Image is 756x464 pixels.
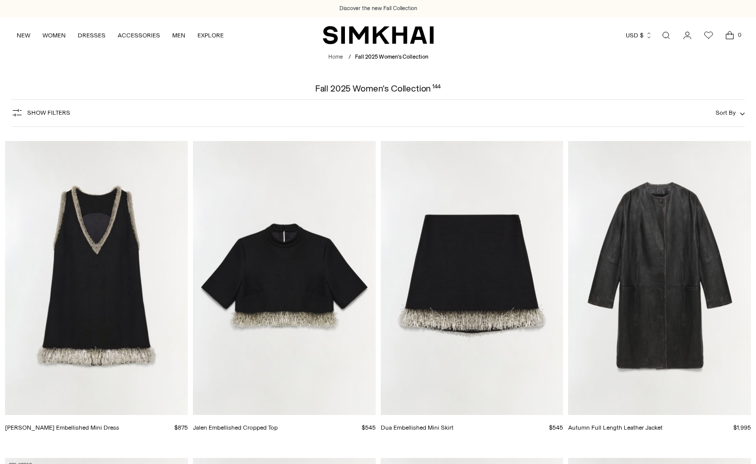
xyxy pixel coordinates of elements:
[17,24,30,47] a: NEW
[5,424,119,431] a: [PERSON_NAME] Embellished Mini Dress
[27,109,70,116] span: Show Filters
[381,424,453,431] a: Dua Embellished Mini Skirt
[78,24,106,47] a: DRESSES
[5,141,188,415] a: Darcy Embellished Mini Dress
[197,24,224,47] a: EXPLORE
[716,109,736,116] span: Sort By
[362,424,376,431] span: $545
[656,25,676,45] a: Open search modal
[328,53,428,62] nav: breadcrumbs
[42,24,66,47] a: WOMEN
[193,424,278,431] a: Jalen Embellished Cropped Top
[355,54,428,60] span: Fall 2025 Women's Collection
[626,24,652,47] button: USD $
[716,107,745,118] button: Sort By
[339,5,417,13] a: Discover the new Fall Collection
[733,424,751,431] span: $1,995
[720,25,740,45] a: Open cart modal
[735,30,744,39] span: 0
[698,25,719,45] a: Wishlist
[549,424,563,431] span: $545
[677,25,697,45] a: Go to the account page
[432,84,441,93] div: 144
[568,141,751,415] a: Autumn Full Length Leather Jacket
[174,424,188,431] span: $875
[348,53,351,62] div: /
[323,25,434,45] a: SIMKHAI
[193,141,376,415] a: Jalen Embellished Cropped Top
[568,424,663,431] a: Autumn Full Length Leather Jacket
[172,24,185,47] a: MEN
[328,54,343,60] a: Home
[11,105,70,121] button: Show Filters
[381,141,564,415] a: Dua Embellished Mini Skirt
[315,84,441,93] h1: Fall 2025 Women's Collection
[118,24,160,47] a: ACCESSORIES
